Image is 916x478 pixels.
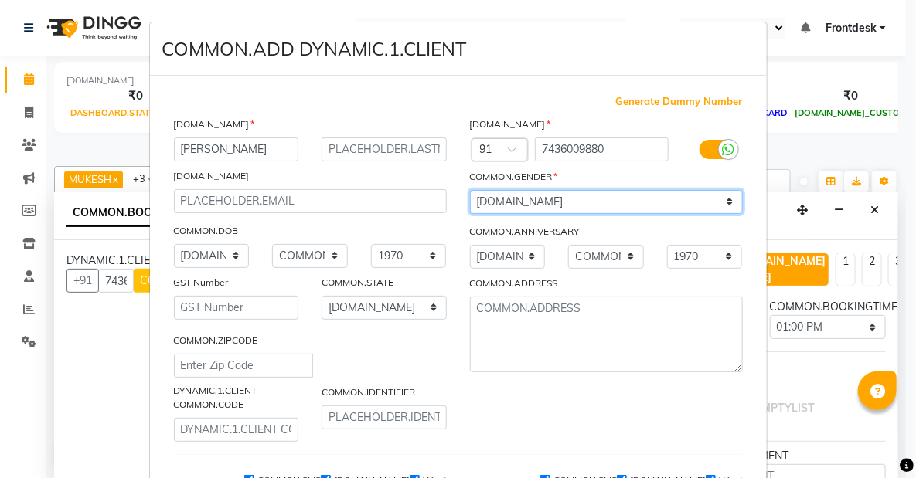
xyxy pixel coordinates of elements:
[174,384,299,412] label: DYNAMIC.1.CLIENT COMMON.CODE
[322,405,447,429] input: PLACEHOLDER.IDENTIFIER
[174,296,299,320] input: GST Number
[174,169,250,183] label: [DOMAIN_NAME]
[470,117,551,131] label: [DOMAIN_NAME]
[174,224,239,238] label: COMMON.DOB
[322,137,447,161] input: PLACEHOLDER.LASTNAME
[174,354,313,378] input: Enter Zip Code
[174,137,299,161] input: PLACEHOLDER.FIRSTNAME
[322,276,393,290] label: COMMON.STATE
[174,117,255,131] label: [DOMAIN_NAME]
[322,385,415,399] label: COMMON.IDENTIFIER
[162,35,467,63] h4: COMMON.ADD DYNAMIC.1.CLIENT
[535,137,669,161] input: PLACEHOLDER.MOBILE
[174,189,447,213] input: PLACEHOLDER.EMAIL
[470,225,580,239] label: COMMON.ANNIVERSARY
[174,334,258,347] label: COMMON.ZIPCODE
[616,94,743,110] span: Generate Dummy Number
[470,170,558,184] label: COMMON.GENDER
[470,276,558,290] label: COMMON.ADDRESS
[174,276,229,290] label: GST Number
[174,418,299,442] input: DYNAMIC.1.CLIENT COMMON.CODE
